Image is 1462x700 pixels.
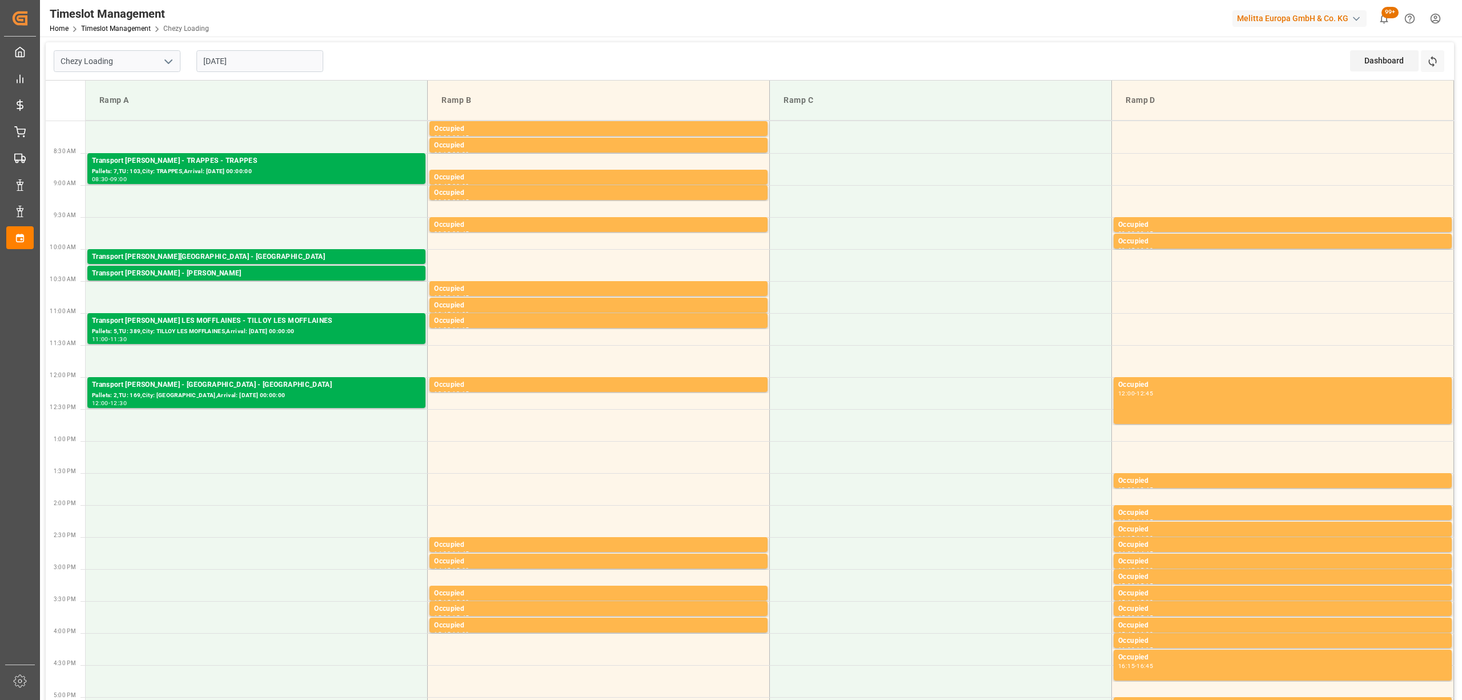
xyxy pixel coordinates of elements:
[81,25,151,33] a: Timeslot Management
[54,468,76,474] span: 1:30 PM
[451,231,452,236] div: -
[451,151,452,157] div: -
[434,391,451,396] div: 12:00
[1118,475,1447,487] div: Occupied
[434,140,763,151] div: Occupied
[92,379,421,391] div: Transport [PERSON_NAME] - [GEOGRAPHIC_DATA] - [GEOGRAPHIC_DATA]
[434,379,763,391] div: Occupied
[451,599,452,605] div: -
[434,283,763,295] div: Occupied
[1118,487,1135,492] div: 13:30
[92,167,421,177] div: Pallets: 7,TU: 103,City: TRAPPES,Arrival: [DATE] 00:00:00
[1135,535,1136,541] div: -
[1136,663,1153,669] div: 16:45
[1232,10,1367,27] div: Melitta Europa GmbH & Co. KG
[1135,615,1136,620] div: -
[1118,391,1135,396] div: 12:00
[1381,7,1399,18] span: 99+
[1118,603,1447,615] div: Occupied
[1118,620,1447,631] div: Occupied
[54,148,76,154] span: 8:30 AM
[92,251,421,263] div: Transport [PERSON_NAME][GEOGRAPHIC_DATA] - [GEOGRAPHIC_DATA]
[451,135,452,140] div: -
[451,631,452,637] div: -
[451,311,452,317] div: -
[1135,631,1136,637] div: -
[50,308,76,314] span: 11:00 AM
[452,295,469,300] div: 10:45
[1135,487,1136,492] div: -
[434,620,763,631] div: Occupied
[1135,519,1136,524] div: -
[1136,583,1153,588] div: 15:15
[1118,236,1447,247] div: Occupied
[1118,583,1135,588] div: 15:00
[1136,519,1153,524] div: 14:15
[92,177,109,182] div: 08:30
[1136,567,1153,573] div: 15:00
[50,276,76,282] span: 10:30 AM
[109,337,110,342] div: -
[1118,231,1135,236] div: 09:30
[54,180,76,186] span: 9:00 AM
[50,372,76,378] span: 12:00 PM
[1118,535,1135,541] div: 14:15
[54,212,76,218] span: 9:30 AM
[434,551,451,556] div: 14:30
[434,135,451,140] div: 08:00
[54,532,76,538] span: 2:30 PM
[452,151,469,157] div: 08:30
[451,199,452,204] div: -
[1118,539,1447,551] div: Occupied
[1118,599,1135,605] div: 15:15
[54,564,76,570] span: 3:00 PM
[1118,219,1447,231] div: Occupied
[434,300,763,311] div: Occupied
[1232,7,1371,29] button: Melitta Europa GmbH & Co. KG
[437,90,760,111] div: Ramp B
[54,628,76,634] span: 4:00 PM
[434,295,451,300] div: 10:30
[92,279,421,289] div: Pallets: 1,TU: 398,City: [GEOGRAPHIC_DATA],Arrival: [DATE] 00:00:00
[434,631,451,637] div: 15:45
[434,183,451,189] div: 08:45
[1135,599,1136,605] div: -
[92,327,421,337] div: Pallets: 5,TU: 389,City: TILLOY LES MOFFLAINES,Arrival: [DATE] 00:00:00
[1135,551,1136,556] div: -
[196,50,323,72] input: DD-MM-YYYY
[54,436,76,442] span: 1:00 PM
[54,596,76,602] span: 3:30 PM
[50,5,209,22] div: Timeslot Management
[110,177,127,182] div: 09:00
[1135,647,1136,652] div: -
[110,337,127,342] div: 11:30
[1118,647,1135,652] div: 16:00
[452,199,469,204] div: 09:15
[1118,567,1135,573] div: 14:45
[434,603,763,615] div: Occupied
[1136,647,1153,652] div: 16:15
[54,500,76,506] span: 2:00 PM
[50,340,76,346] span: 11:30 AM
[452,135,469,140] div: 08:15
[434,199,451,204] div: 09:00
[434,219,763,231] div: Occupied
[1135,663,1136,669] div: -
[452,327,469,332] div: 11:15
[1118,524,1447,535] div: Occupied
[1136,551,1153,556] div: 14:45
[92,263,421,273] div: Pallets: 1,TU: 74,City: [GEOGRAPHIC_DATA],Arrival: [DATE] 00:00:00
[109,177,110,182] div: -
[434,599,451,605] div: 15:15
[434,231,451,236] div: 09:30
[434,588,763,599] div: Occupied
[452,551,469,556] div: 14:45
[1118,588,1447,599] div: Occupied
[451,295,452,300] div: -
[451,183,452,189] div: -
[1135,247,1136,253] div: -
[50,404,76,410] span: 12:30 PM
[1118,247,1135,253] div: 09:45
[1136,615,1153,620] div: 15:45
[451,391,452,396] div: -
